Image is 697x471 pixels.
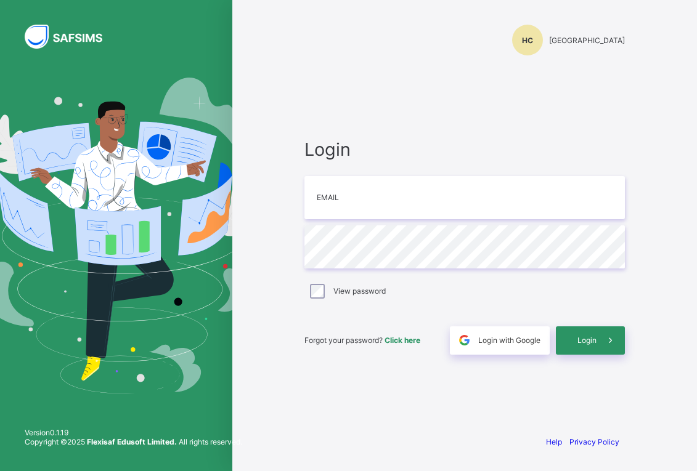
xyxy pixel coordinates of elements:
span: Login [577,336,597,345]
span: HC [522,36,533,45]
a: Help [546,437,562,446]
span: [GEOGRAPHIC_DATA] [549,36,625,45]
a: Click here [385,336,420,345]
span: Forgot your password? [304,336,420,345]
span: Login [304,139,625,160]
span: Version 0.1.19 [25,428,242,437]
a: Privacy Policy [569,437,619,446]
span: Copyright © 2025 All rights reserved. [25,437,242,446]
label: View password [333,286,386,296]
img: google.396cfc9801f0270233282035f929180a.svg [457,333,471,347]
img: SAFSIMS Logo [25,25,117,49]
span: Login with Google [478,336,540,345]
strong: Flexisaf Edusoft Limited. [87,437,177,446]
